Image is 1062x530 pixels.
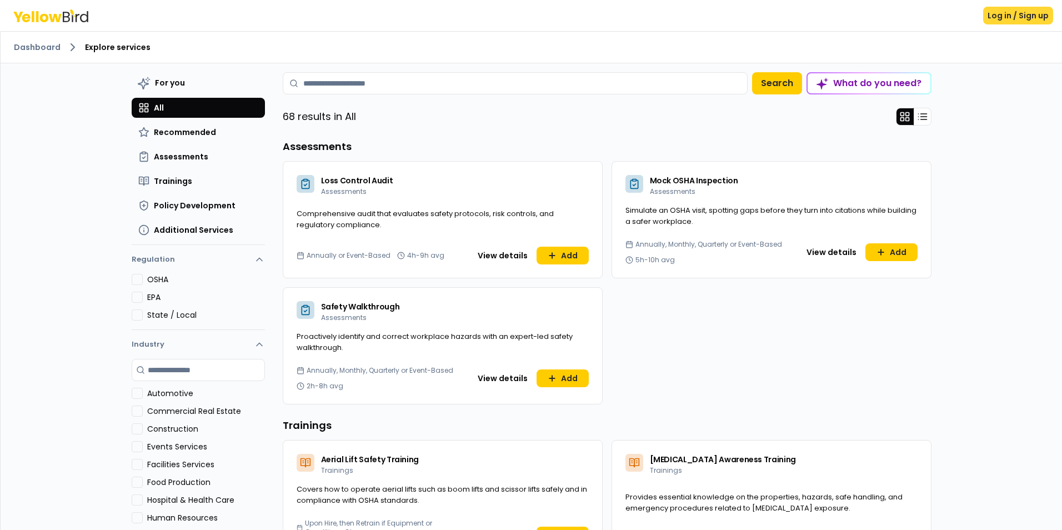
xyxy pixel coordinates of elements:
[297,208,554,230] span: Comprehensive audit that evaluates safety protocols, risk controls, and regulatory compliance.
[132,72,265,93] button: For you
[132,98,265,118] button: All
[147,274,265,285] label: OSHA
[154,102,164,113] span: All
[132,220,265,240] button: Additional Services
[650,175,738,186] span: Mock OSHA Inspection
[147,512,265,523] label: Human Resources
[537,369,589,387] button: Add
[132,171,265,191] button: Trainings
[147,292,265,303] label: EPA
[147,441,265,452] label: Events Services
[752,72,802,94] button: Search
[650,454,796,465] span: [MEDICAL_DATA] Awareness Training
[806,72,931,94] button: What do you need?
[155,77,185,88] span: For you
[147,388,265,399] label: Automotive
[154,176,192,187] span: Trainings
[147,309,265,321] label: State / Local
[625,205,916,227] span: Simulate an OSHA visit, spotting gaps before they turn into citations while building a safer work...
[147,459,265,470] label: Facilities Services
[283,418,931,433] h3: Trainings
[132,330,265,359] button: Industry
[132,122,265,142] button: Recommended
[625,492,903,513] span: Provides essential knowledge on the properties, hazards, safe handling, and emergency procedures ...
[297,331,573,353] span: Proactively identify and correct workplace hazards with an expert-led safety walkthrough.
[147,477,265,488] label: Food Production
[307,366,453,375] span: Annually, Monthly, Quarterly or Event-Based
[471,247,534,264] button: View details
[307,251,390,260] span: Annually or Event-Based
[321,313,367,322] span: Assessments
[154,127,216,138] span: Recommended
[154,224,233,236] span: Additional Services
[808,73,930,93] div: What do you need?
[147,494,265,506] label: Hospital & Health Care
[85,42,151,53] span: Explore services
[865,243,918,261] button: Add
[321,466,353,475] span: Trainings
[983,7,1053,24] button: Log in / Sign up
[132,196,265,216] button: Policy Development
[147,423,265,434] label: Construction
[297,484,587,506] span: Covers how to operate aerial lifts such as boom lifts and scissor lifts safely and in compliance ...
[14,41,1049,54] nav: breadcrumb
[800,243,863,261] button: View details
[321,454,419,465] span: Aerial Lift Safety Training
[321,301,400,312] span: Safety Walkthrough
[132,147,265,167] button: Assessments
[283,109,356,124] p: 68 results in All
[283,139,931,154] h3: Assessments
[147,406,265,417] label: Commercial Real Estate
[154,200,236,211] span: Policy Development
[635,240,782,249] span: Annually, Monthly, Quarterly or Event-Based
[471,369,534,387] button: View details
[407,251,444,260] span: 4h-9h avg
[321,175,393,186] span: Loss Control Audit
[307,382,343,391] span: 2h-8h avg
[537,247,589,264] button: Add
[321,187,367,196] span: Assessments
[132,249,265,274] button: Regulation
[154,151,208,162] span: Assessments
[132,274,265,329] div: Regulation
[14,42,61,53] a: Dashboard
[650,187,695,196] span: Assessments
[635,256,675,264] span: 5h-10h avg
[650,466,682,475] span: Trainings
